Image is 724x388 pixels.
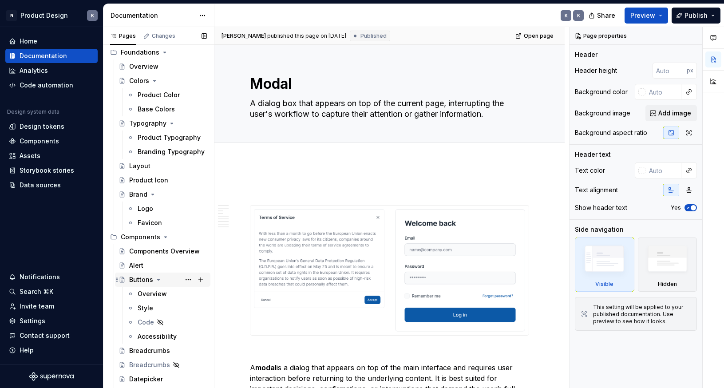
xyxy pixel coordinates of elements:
[123,287,210,301] a: Overview
[575,238,634,292] div: Visible
[129,76,149,85] div: Colors
[20,346,34,355] div: Help
[575,50,597,59] div: Header
[123,202,210,216] a: Logo
[20,331,70,340] div: Contact support
[138,105,175,114] div: Base Colors
[121,233,160,242] div: Components
[129,119,166,128] div: Typography
[565,12,568,19] div: K
[645,105,697,121] button: Add image
[593,304,691,325] div: This setting will be applied to your published documentation. Use preview to see how it looks.
[575,150,611,159] div: Header text
[138,218,162,227] div: Favicon
[115,116,210,131] a: Typography
[658,281,677,288] div: Hidden
[123,102,210,116] a: Base Colors
[20,122,64,131] div: Design tokens
[630,11,655,20] span: Preview
[5,343,98,357] button: Help
[625,8,668,24] button: Preview
[684,11,708,20] span: Publish
[129,375,163,384] div: Datepicker
[129,346,170,355] div: Breadcrumbs
[5,63,98,78] a: Analytics
[115,344,210,358] a: Breadcrumbs
[20,317,45,325] div: Settings
[115,59,210,74] a: Overview
[248,73,527,95] textarea: Modal
[575,128,647,137] div: Background aspect ratio
[138,133,201,142] div: Product Typography
[5,270,98,284] button: Notifications
[638,238,697,292] div: Hidden
[5,49,98,63] a: Documentation
[20,273,60,281] div: Notifications
[115,187,210,202] a: Brand
[5,149,98,163] a: Assets
[121,48,159,57] div: Foundations
[138,332,177,341] div: Accessibility
[138,318,154,327] div: Code
[5,34,98,48] a: Home
[138,204,153,213] div: Logo
[360,32,387,40] span: Published
[671,204,681,211] label: Yes
[5,134,98,148] a: Components
[575,166,605,175] div: Text color
[255,363,277,372] strong: modal
[5,285,98,299] button: Search ⌘K
[29,372,74,381] svg: Supernova Logo
[91,12,94,19] div: K
[20,181,61,190] div: Data sources
[129,247,200,256] div: Components Overview
[20,66,48,75] div: Analytics
[110,32,136,40] div: Pages
[5,314,98,328] a: Settings
[138,147,205,156] div: Branding Typography
[129,176,168,185] div: Product Icon
[123,145,210,159] a: Branding Typography
[575,186,618,194] div: Text alignment
[20,166,74,175] div: Storybook stories
[123,131,210,145] a: Product Typography
[123,329,210,344] a: Accessibility
[107,45,210,59] div: Foundations
[20,11,68,20] div: Product Design
[5,329,98,343] button: Contact support
[248,96,527,121] textarea: A dialog box that appears on top of the current page, interrupting the user's workflow to capture...
[129,162,150,170] div: Layout
[672,8,720,24] button: Publish
[115,244,210,258] a: Components Overview
[687,67,693,74] p: px
[20,81,73,90] div: Code automation
[111,11,194,20] div: Documentation
[575,203,627,212] div: Show header text
[584,8,621,24] button: Share
[129,261,143,270] div: Alert
[115,74,210,88] a: Colors
[524,32,554,40] span: Open page
[20,37,37,46] div: Home
[152,32,175,40] div: Changes
[267,32,346,40] div: published this page on [DATE]
[5,78,98,92] a: Code automation
[129,62,158,71] div: Overview
[20,51,67,60] div: Documentation
[20,151,40,160] div: Assets
[20,137,59,146] div: Components
[129,360,170,369] div: Breadcrumbs
[107,230,210,244] div: Components
[5,119,98,134] a: Design tokens
[115,358,210,372] a: Breadcrumbs
[2,6,101,25] button: NProduct DesignK
[6,10,17,21] div: N
[575,109,630,118] div: Background image
[513,30,558,42] a: Open page
[115,258,210,273] a: Alert
[123,216,210,230] a: Favicon
[20,287,53,296] div: Search ⌘K
[595,281,613,288] div: Visible
[123,315,210,329] a: Code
